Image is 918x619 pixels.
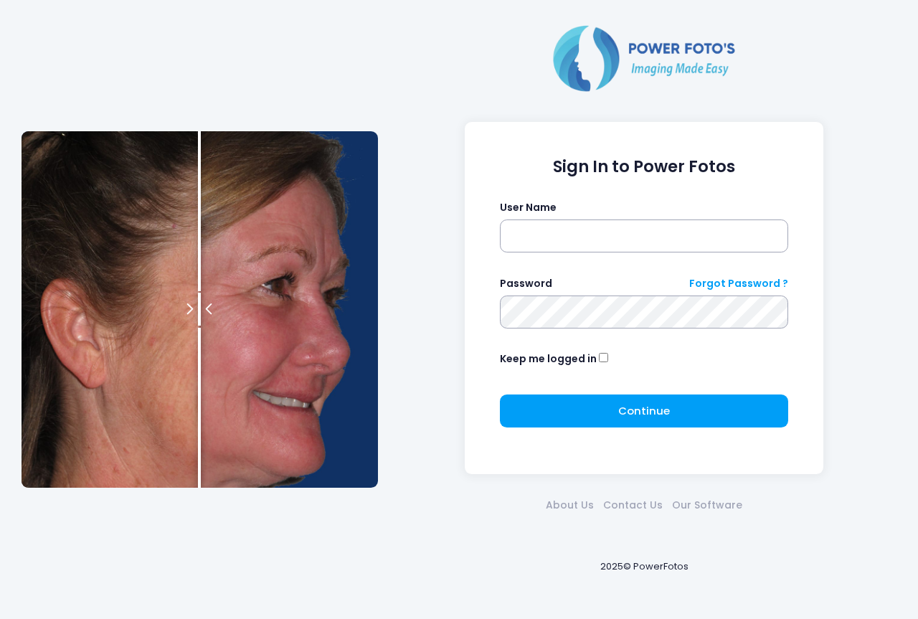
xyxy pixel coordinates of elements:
[500,394,789,427] button: Continue
[392,536,896,597] div: 2025© PowerFotos
[500,276,552,291] label: Password
[689,276,788,291] a: Forgot Password ?
[599,498,668,513] a: Contact Us
[500,351,597,367] label: Keep me logged in
[618,403,670,418] span: Continue
[500,200,557,215] label: User Name
[547,22,741,94] img: Logo
[500,157,789,176] h1: Sign In to Power Fotos
[541,498,599,513] a: About Us
[668,498,747,513] a: Our Software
